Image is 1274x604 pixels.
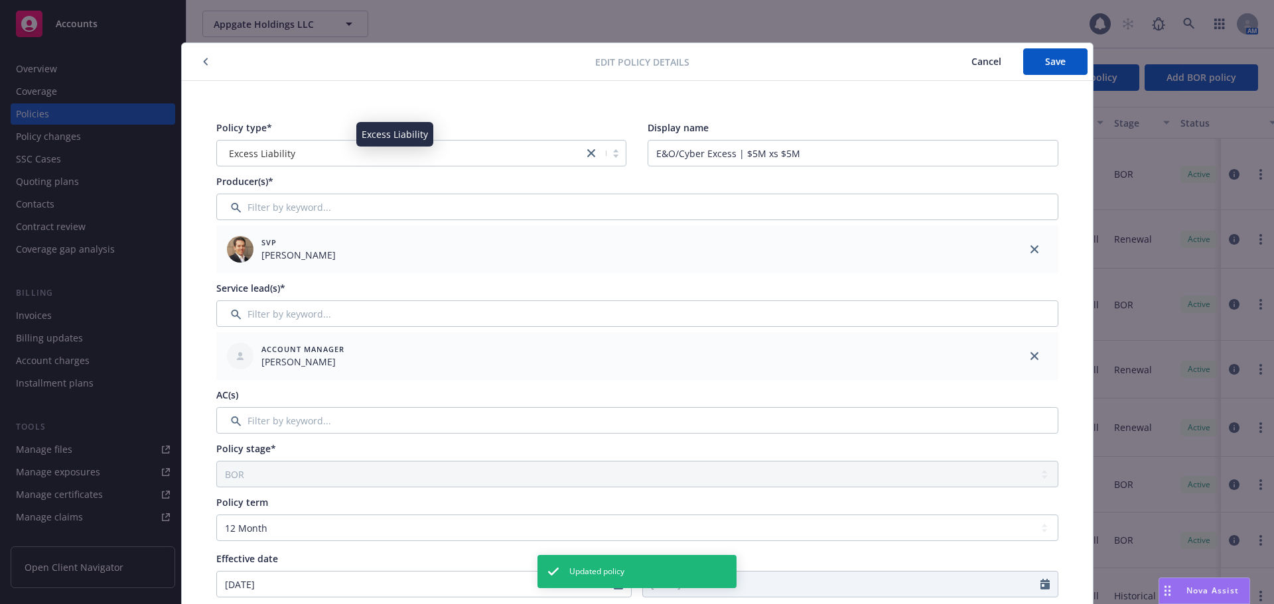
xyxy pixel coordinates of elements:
span: [PERSON_NAME] [261,248,336,262]
img: employee photo [227,236,253,263]
span: Nova Assist [1186,585,1239,596]
input: MM/DD/YYYY [643,572,1040,597]
span: Edit policy details [595,55,689,69]
span: Producer(s)* [216,175,273,188]
a: close [1026,348,1042,364]
span: [PERSON_NAME] [261,355,344,369]
span: Cancel [971,55,1001,68]
input: MM/DD/YYYY [217,572,614,597]
span: Excess Liability [229,147,295,160]
button: Cancel [950,48,1023,75]
span: Policy stage* [216,442,276,455]
div: Drag to move [1159,578,1176,603]
input: Filter by keyword... [216,407,1058,434]
span: Policy type* [216,121,272,134]
svg: Calendar [1040,579,1050,589]
span: Save [1045,55,1066,68]
span: AC(s) [216,389,238,401]
span: SVP [261,237,336,248]
span: Effective date [216,552,278,565]
button: Save [1023,48,1088,75]
span: Account Manager [261,343,344,355]
button: Nova Assist [1159,577,1250,604]
input: Filter by keyword... [216,194,1058,220]
input: Filter by keyword... [216,300,1058,327]
span: Policy term [216,496,268,509]
a: close [1026,241,1042,257]
a: close [583,145,599,161]
span: Excess Liability [224,147,577,160]
span: Display name [648,121,709,134]
span: Expiration date [642,552,713,565]
span: Service lead(s)* [216,282,285,294]
span: Updated policy [569,566,624,577]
